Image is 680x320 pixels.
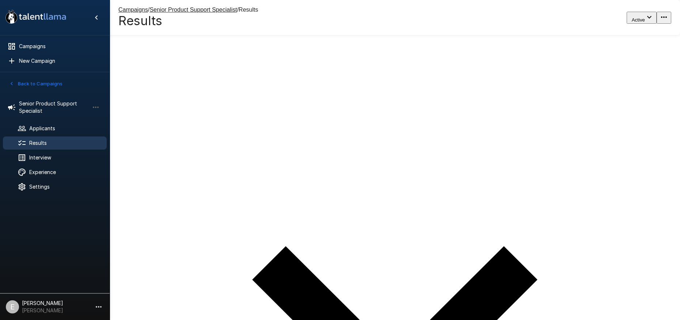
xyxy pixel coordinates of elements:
u: Senior Product Support Specialist [149,7,237,13]
button: Active [627,12,657,24]
span: Results [239,7,258,13]
span: / [148,7,149,13]
span: / [237,7,239,13]
u: Campaigns [118,7,148,13]
h4: Results [118,13,258,28]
